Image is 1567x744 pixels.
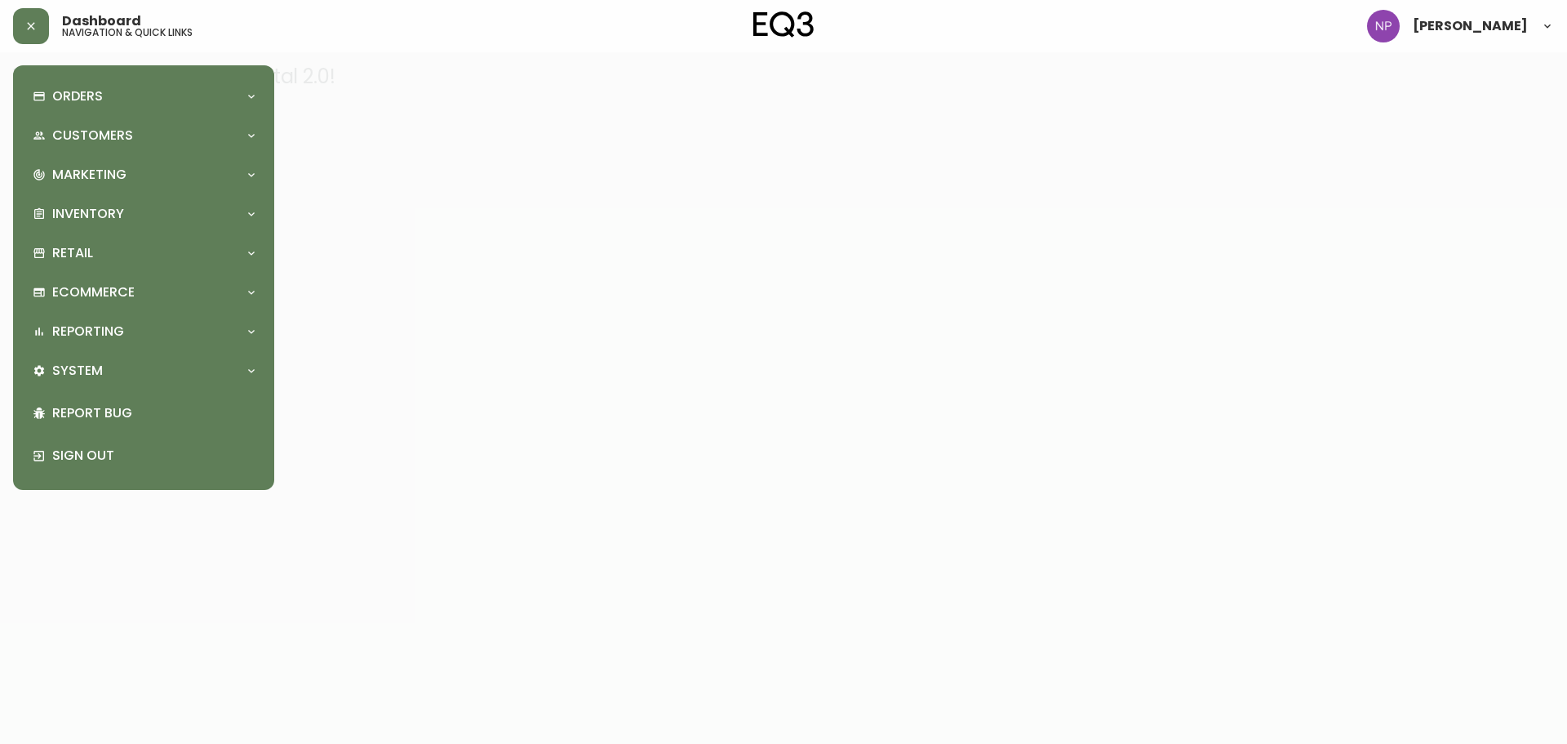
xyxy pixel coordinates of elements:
[1413,20,1528,33] span: [PERSON_NAME]
[52,283,135,301] p: Ecommerce
[753,11,814,38] img: logo
[26,274,261,310] div: Ecommerce
[26,118,261,154] div: Customers
[52,127,133,145] p: Customers
[52,323,124,341] p: Reporting
[26,392,261,434] div: Report Bug
[52,447,255,465] p: Sign Out
[52,205,124,223] p: Inventory
[52,166,127,184] p: Marketing
[26,235,261,271] div: Retail
[62,28,193,38] h5: navigation & quick links
[26,314,261,350] div: Reporting
[26,157,261,193] div: Marketing
[26,78,261,114] div: Orders
[52,404,255,422] p: Report Bug
[52,244,93,262] p: Retail
[26,196,261,232] div: Inventory
[52,362,103,380] p: System
[26,353,261,389] div: System
[52,87,103,105] p: Orders
[62,15,141,28] span: Dashboard
[26,434,261,477] div: Sign Out
[1367,10,1400,42] img: 50f1e64a3f95c89b5c5247455825f96f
